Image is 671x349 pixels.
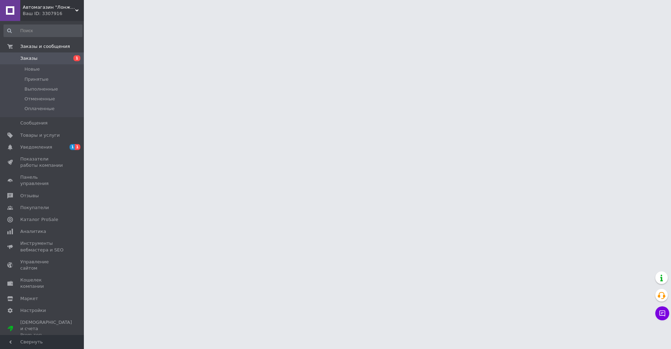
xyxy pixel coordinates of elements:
[73,55,80,61] span: 1
[20,193,39,199] span: Отзывы
[20,319,72,339] span: [DEMOGRAPHIC_DATA] и счета
[20,240,65,253] span: Инструменты вебмастера и SEO
[20,295,38,302] span: Маркет
[70,144,75,150] span: 1
[20,120,48,126] span: Сообщения
[24,106,55,112] span: Оплаченные
[3,24,82,37] input: Поиск
[20,332,72,338] div: Prom топ
[20,277,65,290] span: Кошелек компании
[20,259,65,271] span: Управление сайтом
[20,55,37,62] span: Заказы
[24,76,49,83] span: Принятые
[23,10,84,17] div: Ваш ID: 3307916
[655,306,669,320] button: Чат с покупателем
[20,174,65,187] span: Панель управления
[24,86,58,92] span: Выполненные
[20,132,60,138] span: Товары и услуги
[20,43,70,50] span: Заказы и сообщения
[23,4,75,10] span: Автомагазин "Лонжерон"
[20,307,46,314] span: Настройки
[20,156,65,169] span: Показатели работы компании
[20,144,52,150] span: Уведомления
[75,144,80,150] span: 1
[24,66,40,72] span: Новые
[20,205,49,211] span: Покупатели
[20,228,46,235] span: Аналитика
[20,216,58,223] span: Каталог ProSale
[24,96,55,102] span: Отмененные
